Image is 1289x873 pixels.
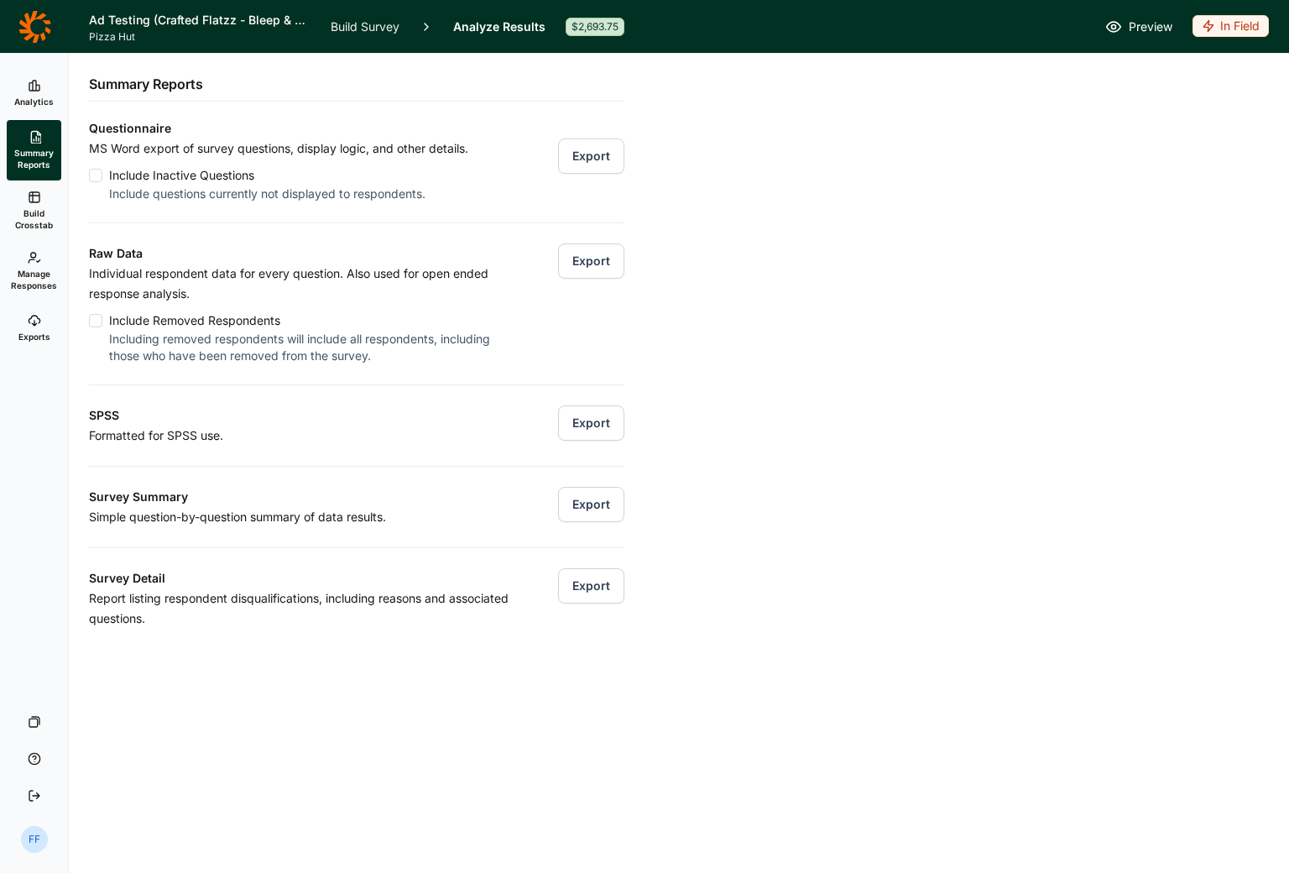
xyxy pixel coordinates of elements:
[1129,17,1172,37] span: Preview
[89,118,624,139] h3: Questionnaire
[7,66,61,120] a: Analytics
[558,139,624,174] button: Export
[109,186,468,202] div: Include questions currently not displayed to respondents.
[89,507,520,527] p: Simple question-by-question summary of data results.
[89,139,468,159] p: MS Word export of survey questions, display logic, and other details.
[109,165,468,186] div: Include Inactive Questions
[7,180,61,241] a: Build Crosstab
[13,147,55,170] span: Summary Reports
[566,18,624,36] div: $2,693.75
[11,268,57,291] span: Manage Responses
[89,487,520,507] h3: Survey Summary
[89,74,203,94] h2: Summary Reports
[1192,15,1269,39] button: In Field
[1192,15,1269,37] div: In Field
[558,487,624,522] button: Export
[558,405,624,441] button: Export
[89,426,520,446] p: Formatted for SPSS use.
[18,331,50,342] span: Exports
[89,243,500,264] h3: Raw Data
[89,30,311,44] span: Pizza Hut
[14,96,54,107] span: Analytics
[89,588,520,629] p: Report listing respondent disqualifications, including reasons and associated questions.
[89,264,500,304] p: Individual respondent data for every question. Also used for open ended response analysis.
[1105,17,1172,37] a: Preview
[7,241,61,301] a: Manage Responses
[7,120,61,180] a: Summary Reports
[558,243,624,279] button: Export
[89,405,520,426] h3: SPSS
[89,568,520,588] h3: Survey Detail
[109,331,500,364] div: Including removed respondents will include all respondents, including those who have been removed...
[89,10,311,30] h1: Ad Testing (Crafted Flatzz - Bleep & Food Focus)
[7,301,61,355] a: Exports
[21,826,48,853] div: FF
[13,207,55,231] span: Build Crosstab
[109,311,500,331] div: Include Removed Respondents
[558,568,624,604] button: Export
